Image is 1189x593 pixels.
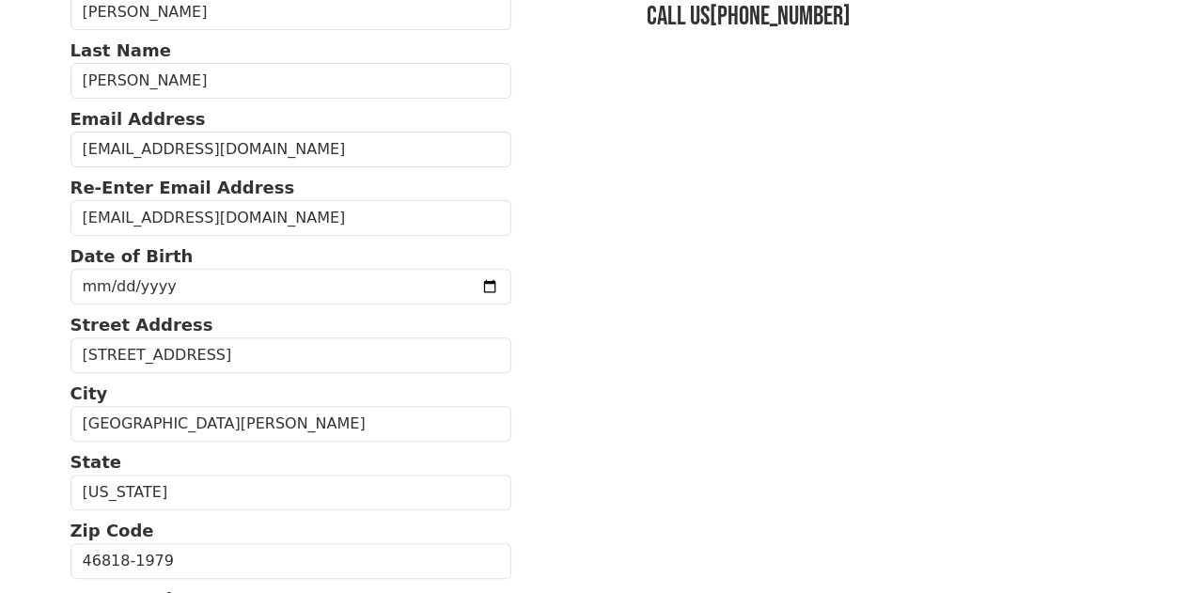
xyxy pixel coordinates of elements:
[647,1,1119,33] h3: Call us
[70,521,154,540] strong: Zip Code
[70,315,213,335] strong: Street Address
[70,40,171,60] strong: Last Name
[710,1,851,32] a: [PHONE_NUMBER]
[70,200,512,236] input: Re-Enter Email Address
[70,406,512,442] input: City
[70,109,206,129] strong: Email Address
[70,543,512,579] input: Zip Code
[70,337,512,373] input: Street Address
[70,383,108,403] strong: City
[70,178,295,197] strong: Re-Enter Email Address
[70,63,512,99] input: Last Name
[70,452,122,472] strong: State
[70,132,512,167] input: Email Address
[70,246,194,266] strong: Date of Birth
